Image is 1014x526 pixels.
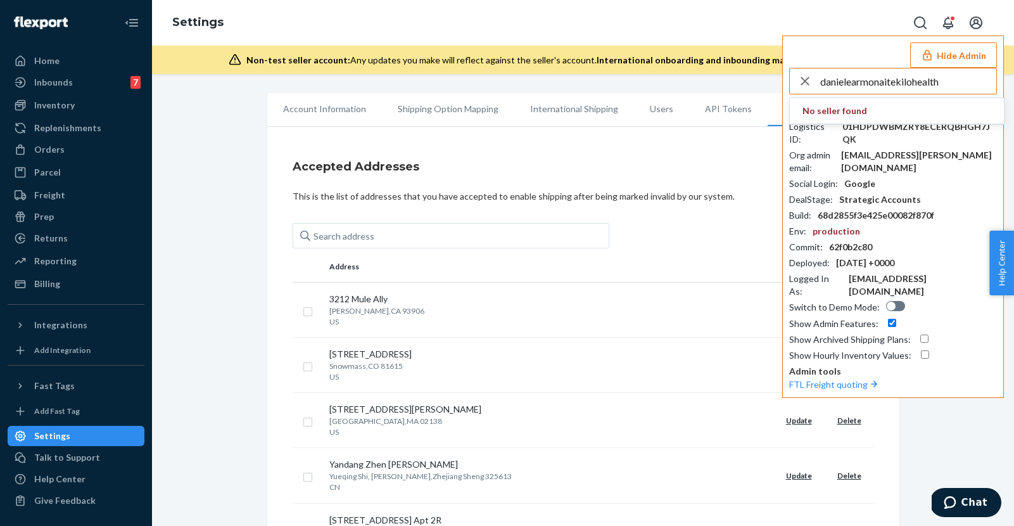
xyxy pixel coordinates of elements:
button: Help Center [989,231,1014,295]
a: Replenishments [8,118,144,138]
div: Help Center [34,473,86,485]
input: Search address [293,223,609,248]
div: Inventory [34,99,75,112]
div: Build : [789,209,811,222]
div: Billing [34,278,60,290]
div: US [329,371,649,382]
div: Google [844,177,875,190]
span: Non-test seller account: [246,55,350,65]
div: Add Integration [34,345,91,356]
div: production [813,225,860,238]
li: Shipping Option Mapping [382,93,514,125]
li: Accepted Addresses [768,93,884,126]
a: Reporting [8,251,144,271]
button: Update [783,413,814,428]
div: Logged In As : [789,273,842,298]
button: Delete [835,413,864,428]
div: Reporting [34,255,77,267]
a: Prep [8,207,144,227]
div: Any updates you make will reflect against the seller's account. [246,54,925,67]
div: Home [34,55,60,67]
div: Org admin email : [789,149,835,174]
div: Logistics ID : [789,120,836,146]
li: Users [634,93,689,125]
button: Open Search Box [908,10,933,35]
button: Fast Tags [8,376,144,396]
div: Integrations [34,319,87,331]
span: International onboarding and inbounding may not work during impersonation. [597,55,925,65]
div: Show Admin Features : [789,318,878,330]
a: Inventory [8,95,144,115]
button: Talk to Support [8,447,144,468]
div: US [329,316,649,327]
li: API Tokens [689,93,768,125]
div: Yueqing Shi, [PERSON_NAME] , Zhejiang Sheng 325613 [329,471,649,482]
div: This is the list of addresses that you have accepted to enable shipping after being marked invali... [293,190,874,203]
a: Orders [8,139,144,160]
div: Social Login : [789,177,838,190]
li: International Shipping [514,93,634,125]
a: Add Fast Tag [8,401,144,421]
div: Settings [34,430,70,442]
a: Help Center [8,469,144,489]
iframe: Opens a widget where you can chat to one of our agents [932,488,1001,520]
div: [PERSON_NAME] , CA 93906 [329,305,649,316]
button: Give Feedback [8,491,144,511]
div: 3212 Mule Ally [329,293,649,305]
div: [STREET_ADDRESS] [329,348,649,361]
button: Update [783,468,814,484]
button: Hide Admin [910,42,997,68]
div: Returns [34,232,68,245]
a: Parcel [8,162,144,183]
div: 01HDPDWBMZRY8ECERQBHGH7JQK [842,120,997,146]
div: 68d2855f3e425e00082f870f [818,209,934,222]
button: Integrations [8,315,144,335]
img: Flexport logo [14,16,68,29]
div: Show Archived Shipping Plans : [789,333,911,346]
a: FTL Freight quoting [789,379,880,390]
div: 62f0b2c80 [829,241,872,253]
h4: Accepted Addresses [293,158,874,175]
div: Orders [34,143,65,156]
div: Talk to Support [34,451,100,464]
a: Freight [8,185,144,205]
div: Env : [789,225,806,238]
input: Search or paste seller ID [820,68,996,94]
strong: No seller found [802,105,867,117]
button: Delete [835,468,864,484]
a: Settings [8,426,144,446]
div: Yandang Zhen [PERSON_NAME] [329,458,649,471]
div: Freight [34,189,65,202]
div: 7 [130,76,141,89]
ol: breadcrumbs [162,4,234,41]
li: Account Information [267,93,382,125]
p: Admin tools [789,365,997,378]
div: [EMAIL_ADDRESS][PERSON_NAME][DOMAIN_NAME] [841,149,997,174]
a: Settings [172,15,224,29]
div: [EMAIL_ADDRESS][DOMAIN_NAME] [849,273,997,298]
div: Inbounds [34,76,73,89]
div: Show Hourly Inventory Values : [789,349,911,362]
a: Add Integration [8,340,144,360]
div: Parcel [34,166,61,179]
a: Billing [8,274,144,294]
div: Strategic Accounts [839,193,921,206]
a: Home [8,51,144,71]
div: Replenishments [34,122,101,134]
div: Add Fast Tag [34,406,80,416]
div: Prep [34,210,54,223]
div: Give Feedback [34,494,96,507]
div: Fast Tags [34,380,75,392]
button: Close Navigation [119,10,144,35]
th: Address [324,252,654,282]
div: [DATE] +0000 [836,257,894,269]
div: CN [329,482,649,492]
div: Deployed : [789,257,830,269]
div: [STREET_ADDRESS][PERSON_NAME] [329,403,649,416]
div: [GEOGRAPHIC_DATA] , MA 02138 [329,416,649,427]
div: Snowmass , CO 81615 [329,361,649,371]
div: DealStage : [789,193,833,206]
a: Inbounds7 [8,72,144,93]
